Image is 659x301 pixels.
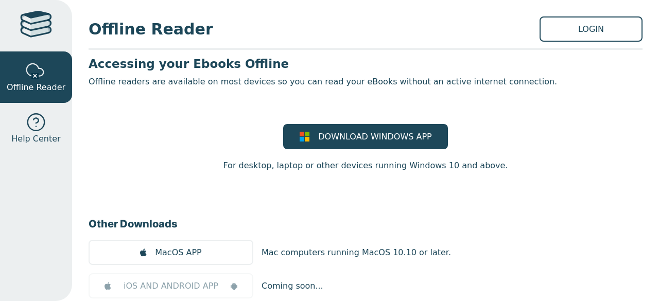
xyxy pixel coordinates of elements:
p: Mac computers running MacOS 10.10 or later. [262,246,451,259]
span: MacOS APP [155,246,201,259]
h3: Accessing your Ebooks Offline [89,56,643,72]
span: Offline Reader [89,17,540,41]
h3: Other Downloads [89,216,643,232]
a: DOWNLOAD WINDOWS APP [283,124,448,149]
a: LOGIN [540,16,643,42]
span: iOS AND ANDROID APP [124,280,218,292]
p: Offline readers are available on most devices so you can read your eBooks without an active inter... [89,76,643,88]
p: For desktop, laptop or other devices running Windows 10 and above. [223,160,508,172]
a: MacOS APP [89,240,253,265]
span: Offline Reader [7,81,65,94]
p: Coming soon... [262,280,323,292]
span: Help Center [11,133,60,145]
span: DOWNLOAD WINDOWS APP [318,131,431,143]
